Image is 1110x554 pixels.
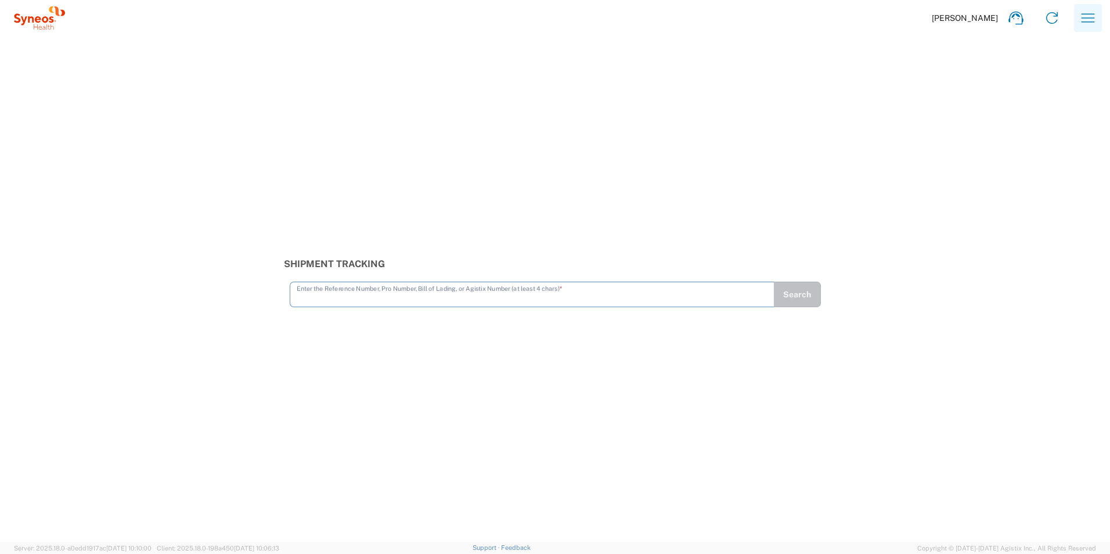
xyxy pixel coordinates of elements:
h3: Shipment Tracking [284,258,827,269]
span: [DATE] 10:06:13 [234,545,279,552]
span: Copyright © [DATE]-[DATE] Agistix Inc., All Rights Reserved [917,543,1096,553]
a: Feedback [501,544,531,551]
span: Server: 2025.18.0-a0edd1917ac [14,545,152,552]
span: [PERSON_NAME] [932,13,998,23]
span: Client: 2025.18.0-198a450 [157,545,279,552]
span: [DATE] 10:10:00 [106,545,152,552]
a: Support [473,544,502,551]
